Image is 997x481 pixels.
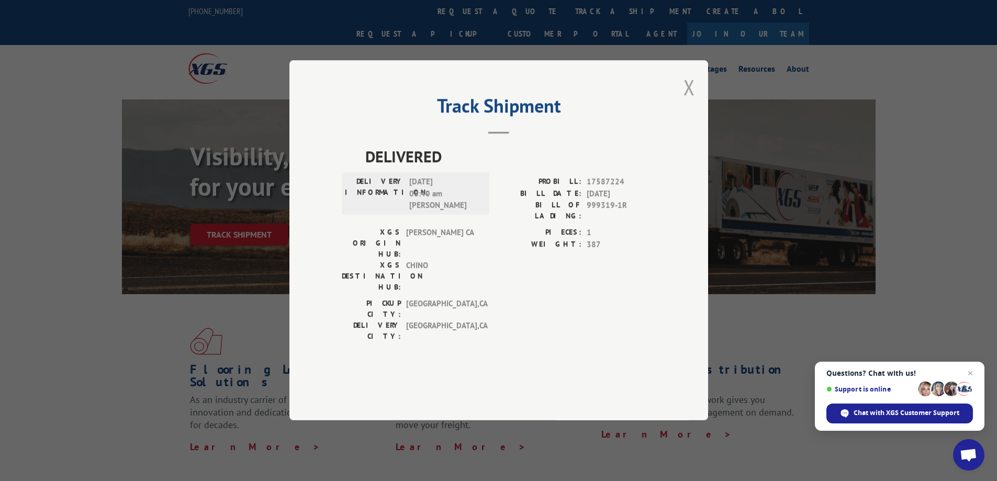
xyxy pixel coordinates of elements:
[587,227,656,239] span: 1
[499,227,581,239] label: PIECES:
[342,298,401,320] label: PICKUP CITY:
[826,369,973,377] span: Questions? Chat with us!
[342,320,401,342] label: DELIVERY CITY:
[499,176,581,188] label: PROBILL:
[964,367,977,379] span: Close chat
[342,227,401,260] label: XGS ORIGIN HUB:
[406,260,477,293] span: CHINO
[365,145,656,169] span: DELIVERED
[345,176,404,212] label: DELIVERY INFORMATION:
[826,385,914,393] span: Support is online
[499,239,581,251] label: WEIGHT:
[953,439,984,471] div: Open chat
[499,200,581,222] label: BILL OF LADING:
[406,298,477,320] span: [GEOGRAPHIC_DATA] , CA
[499,188,581,200] label: BILL DATE:
[587,188,656,200] span: [DATE]
[342,260,401,293] label: XGS DESTINATION HUB:
[406,227,477,260] span: [PERSON_NAME] CA
[342,98,656,118] h2: Track Shipment
[587,200,656,222] span: 999319-1R
[826,404,973,423] div: Chat with XGS Customer Support
[854,408,959,418] span: Chat with XGS Customer Support
[406,320,477,342] span: [GEOGRAPHIC_DATA] , CA
[587,239,656,251] span: 387
[409,176,480,212] span: [DATE] 08:40 am [PERSON_NAME]
[587,176,656,188] span: 17587224
[684,73,695,101] button: Close modal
